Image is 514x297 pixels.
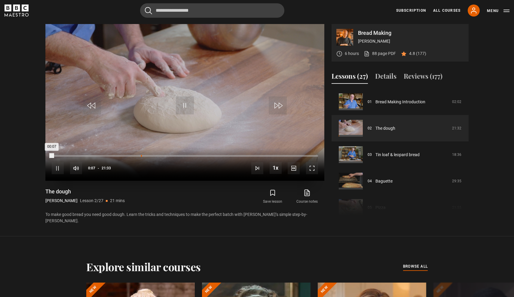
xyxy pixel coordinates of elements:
[145,7,152,14] button: Submit the search query
[88,163,95,174] span: 0:07
[375,99,425,105] a: Bread Making Introduction
[375,71,396,84] button: Details
[375,125,395,132] a: The dough
[251,162,263,174] button: Next Lesson
[98,166,99,170] span: -
[52,162,64,174] button: Pause
[52,155,318,157] div: Progress Bar
[345,50,359,57] p: 6 hours
[487,8,509,14] button: Toggle navigation
[290,188,324,205] a: Course notes
[358,38,464,44] p: [PERSON_NAME]
[396,8,426,13] a: Subscription
[45,198,78,204] p: [PERSON_NAME]
[364,50,396,57] a: 88 page PDF
[45,211,324,224] p: To make good bread you need good dough. Learn the tricks and techniques to make the perfect batch...
[358,30,464,36] p: Bread Making
[140,3,284,18] input: Search
[110,198,125,204] p: 21 mins
[86,260,201,273] h2: Explore similar courses
[375,152,420,158] a: Tin loaf & leopard bread
[404,71,442,84] button: Reviews (177)
[270,162,282,174] button: Playback Rate
[70,162,82,174] button: Mute
[403,263,428,270] a: browse all
[45,24,324,181] video-js: Video Player
[409,50,426,57] p: 4.8 (177)
[306,162,318,174] button: Fullscreen
[375,178,393,184] a: Baguette
[433,8,460,13] a: All Courses
[80,198,103,204] p: Lesson 2/27
[45,188,125,195] h1: The dough
[332,71,368,84] button: Lessons (27)
[288,162,300,174] button: Captions
[102,163,111,174] span: 21:33
[255,188,290,205] button: Save lesson
[5,5,29,17] svg: BBC Maestro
